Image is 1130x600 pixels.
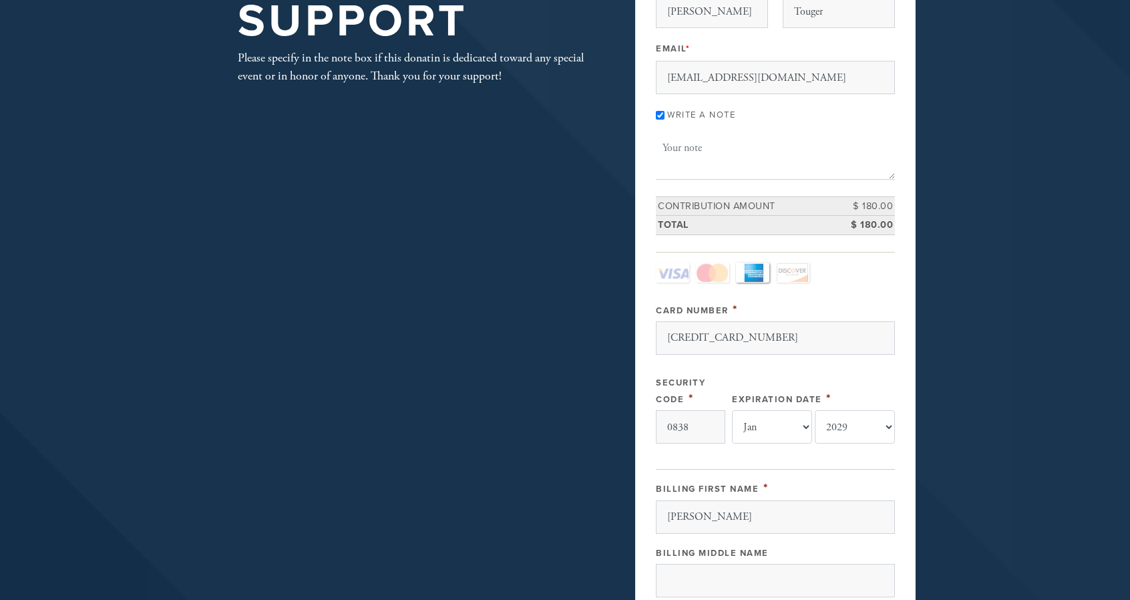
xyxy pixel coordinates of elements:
[656,43,690,55] label: Email
[667,110,735,120] label: Write a note
[732,410,812,444] select: Expiration Date month
[835,216,895,235] td: $ 180.00
[732,394,822,405] label: Expiration Date
[656,216,835,235] td: Total
[776,263,809,283] a: Discover
[696,263,729,283] a: MasterCard
[835,196,895,216] td: $ 180.00
[656,484,759,494] label: Billing First Name
[763,480,769,495] span: This field is required.
[656,305,729,316] label: Card Number
[656,196,835,216] td: Contribution Amount
[238,49,592,85] div: Please specify in the note box if this donatin is dedicated toward any special event or in honor ...
[686,43,691,54] span: This field is required.
[689,391,694,406] span: This field is required.
[733,302,738,317] span: This field is required.
[656,263,689,283] a: Visa
[736,263,769,283] a: Amex
[656,378,705,405] label: Security Code
[826,391,831,406] span: This field is required.
[656,548,769,559] label: Billing Middle Name
[815,410,895,444] select: Expiration Date year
